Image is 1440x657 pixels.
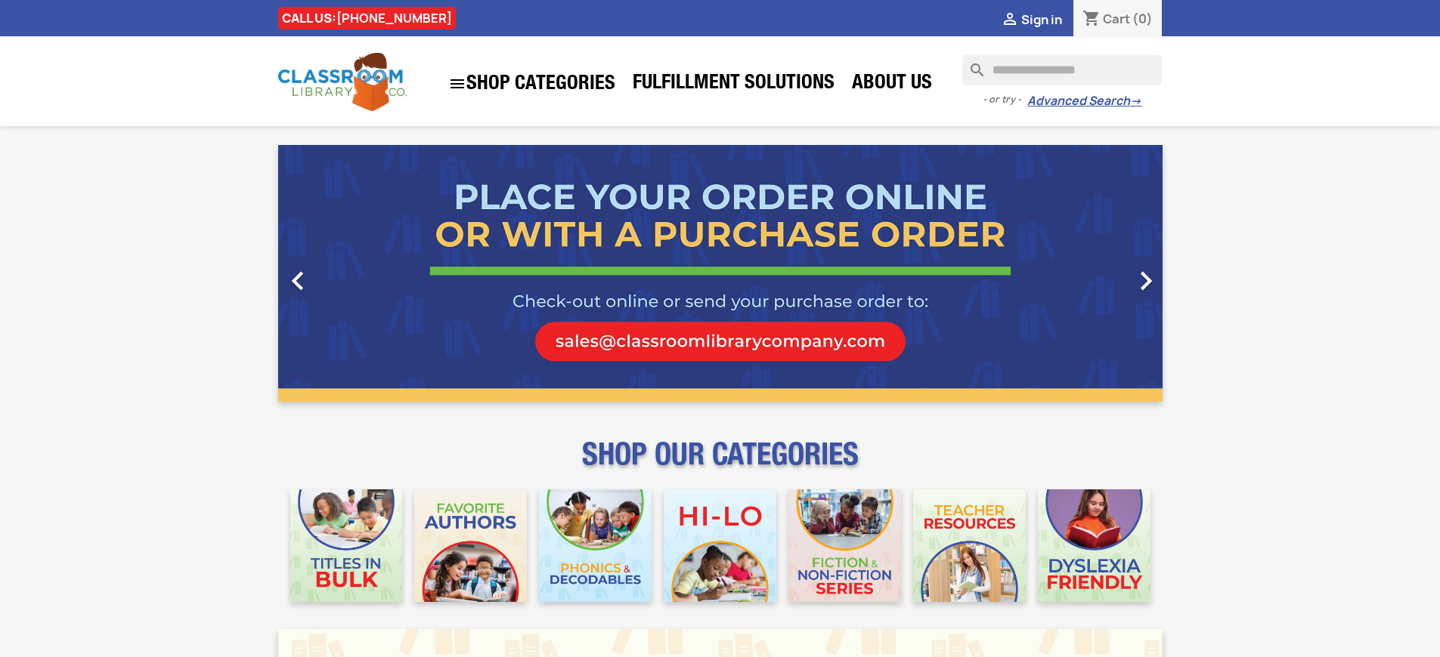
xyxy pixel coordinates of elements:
p: SHOP OUR CATEGORIES [278,450,1163,477]
span: - or try - [983,92,1027,107]
ul: Carousel container [278,145,1163,402]
a: Previous [278,145,411,402]
img: Classroom Library Company [278,53,407,111]
span: Cart [1103,11,1130,27]
a: Advanced Search→ [1027,94,1141,109]
img: CLC_Bulk_Mobile.jpg [290,489,403,602]
span: (0) [1132,11,1153,27]
div: CALL US: [278,7,456,29]
span: → [1130,94,1141,109]
a: About Us [844,69,940,100]
img: CLC_Teacher_Resources_Mobile.jpg [913,489,1026,602]
i: shopping_cart [1082,11,1101,29]
a:  Sign in [1001,11,1062,28]
input: Search [962,55,1162,85]
a: SHOP CATEGORIES [441,67,623,100]
i:  [279,262,317,300]
img: CLC_Favorite_Authors_Mobile.jpg [414,489,527,602]
img: CLC_Fiction_Nonfiction_Mobile.jpg [788,489,901,602]
i:  [1001,11,1019,29]
i:  [1127,262,1165,300]
img: CLC_Phonics_And_Decodables_Mobile.jpg [539,489,652,602]
i:  [448,75,466,93]
span: Sign in [1021,11,1062,28]
i: search [962,55,980,73]
a: Next [1030,145,1163,402]
img: CLC_HiLo_Mobile.jpg [664,489,776,602]
img: CLC_Dyslexia_Mobile.jpg [1038,489,1150,602]
a: [PHONE_NUMBER] [336,10,452,26]
a: Fulfillment Solutions [625,69,842,100]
